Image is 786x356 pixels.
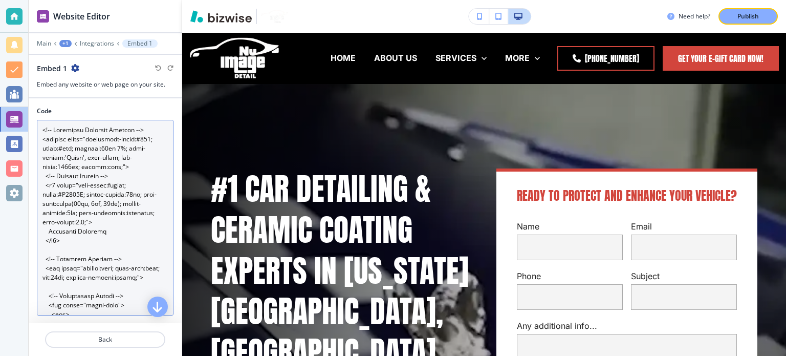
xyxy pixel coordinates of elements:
[37,107,52,116] h2: Code
[435,52,476,64] p: SERVICES
[37,63,67,74] h2: Embed 1
[46,335,164,344] p: Back
[718,8,778,25] button: Publish
[331,52,356,64] p: HOME
[189,36,281,79] img: NU Image Detail
[37,40,51,47] button: Main
[261,10,289,23] img: Your Logo
[557,46,654,71] a: [PHONE_NUMBER]
[45,331,165,348] button: Back
[53,10,110,23] h2: Website Editor
[679,12,710,21] h3: Need help?
[37,80,173,89] h3: Embed any website or web page on your site.
[517,320,737,332] p: Any additional info...
[517,186,737,205] span: Ready to Protect and Enhance Your Vehicle?
[631,270,737,282] p: Subject
[190,10,252,23] img: Bizwise Logo
[59,40,72,47] button: +1
[505,52,530,64] p: MORE
[517,270,623,282] p: Phone
[631,221,737,233] p: Email
[517,221,623,233] p: Name
[80,40,114,47] button: Integrations
[37,10,49,23] img: editor icon
[374,52,417,64] p: ABOUT US
[122,39,158,48] button: Embed 1
[663,46,779,71] a: Get Your E-Gift Card Now!
[127,40,152,47] p: Embed 1
[737,12,759,21] p: Publish
[37,120,173,316] textarea: <!-- Loremipsu Dolorsit Ametcon --> <adipisc elits="doeiusmodt-incid:#851; utlab:#etd; magnaal:60...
